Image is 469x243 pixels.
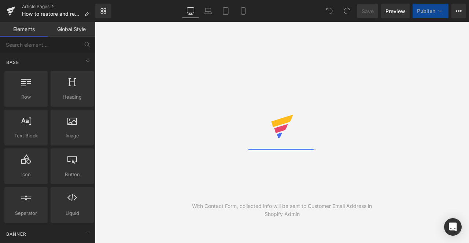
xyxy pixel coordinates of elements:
[5,59,20,66] span: Base
[362,7,374,15] span: Save
[444,218,462,236] div: Open Intercom Messenger
[322,4,337,18] button: Undo
[53,171,92,178] span: Button
[53,209,92,217] span: Liquid
[7,209,45,217] span: Separator
[53,93,92,101] span: Heading
[182,4,199,18] a: Desktop
[451,4,466,18] button: More
[417,8,435,14] span: Publish
[95,4,111,18] a: New Library
[234,4,252,18] a: Mobile
[22,11,81,17] span: How to restore and repair color treated hair
[199,4,217,18] a: Laptop
[340,4,354,18] button: Redo
[7,132,45,140] span: Text Block
[22,4,95,10] a: Article Pages
[381,4,410,18] a: Preview
[48,22,95,37] a: Global Style
[188,202,376,218] div: With Contact Form, collected info will be sent to Customer Email Address in Shopify Admin
[53,132,92,140] span: Image
[7,171,45,178] span: Icon
[413,4,448,18] button: Publish
[385,7,405,15] span: Preview
[7,93,45,101] span: Row
[5,231,27,238] span: Banner
[217,4,234,18] a: Tablet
